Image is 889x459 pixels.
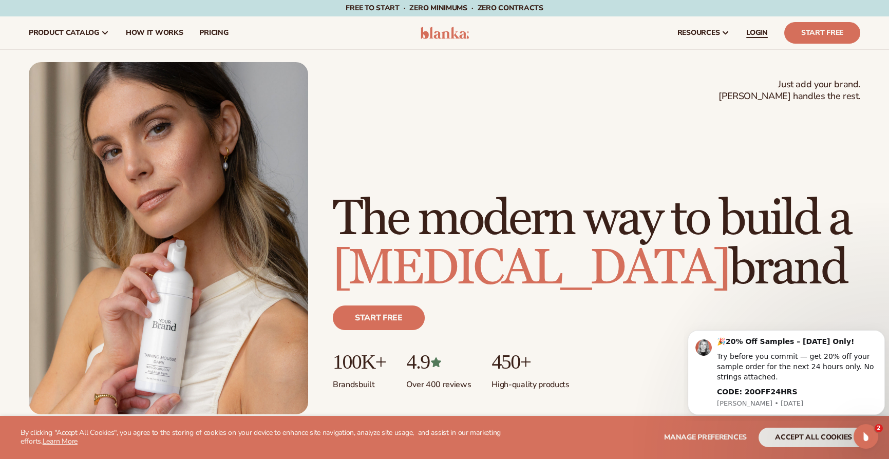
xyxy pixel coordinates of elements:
a: pricing [191,16,236,49]
span: pricing [199,29,228,37]
img: logo [420,27,469,39]
span: LOGIN [746,29,768,37]
button: Manage preferences [664,428,747,447]
a: How It Works [118,16,192,49]
a: product catalog [21,16,118,49]
p: Over 400 reviews [406,373,471,390]
p: Brands built [333,373,386,390]
p: High-quality products [491,373,569,390]
a: Start Free [784,22,860,44]
a: LOGIN [738,16,776,49]
h1: The modern way to build a brand [333,195,860,293]
span: product catalog [29,29,99,37]
span: [MEDICAL_DATA] [333,238,729,298]
a: Start free [333,305,425,330]
p: 100K+ [333,351,386,373]
p: 4.9 [406,351,471,373]
img: Female holding tanning mousse. [29,62,308,414]
span: Free to start · ZERO minimums · ZERO contracts [346,3,543,13]
span: resources [677,29,720,37]
p: By clicking "Accept All Cookies", you agree to the storing of cookies on your device to enhance s... [21,429,528,446]
span: Manage preferences [664,432,747,442]
span: How It Works [126,29,183,37]
span: 2 [875,424,883,432]
button: accept all cookies [759,428,868,447]
p: 450+ [491,351,569,373]
iframe: Intercom notifications message [684,321,889,421]
a: resources [669,16,738,49]
a: Learn More [43,436,78,446]
iframe: Intercom live chat [854,424,878,449]
span: Just add your brand. [PERSON_NAME] handles the rest. [718,79,860,103]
